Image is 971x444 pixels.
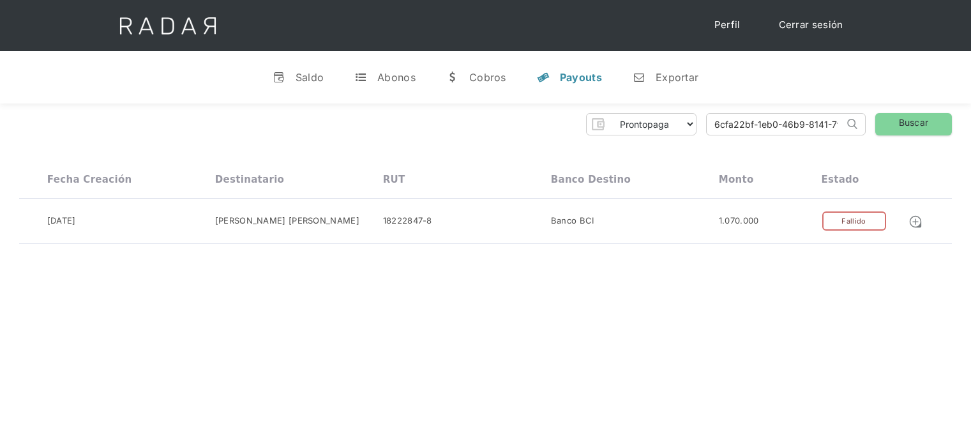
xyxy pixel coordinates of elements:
[822,211,886,231] div: Fallido
[719,215,759,227] div: 1.070.000
[377,71,416,84] div: Abonos
[908,215,922,229] img: Detalle
[383,174,405,185] div: RUT
[551,215,594,227] div: Banco BCI
[273,71,285,84] div: v
[383,215,432,227] div: 18222847-8
[766,13,856,38] a: Cerrar sesión
[719,174,754,185] div: Monto
[821,174,859,185] div: Estado
[47,174,132,185] div: Fecha creación
[702,13,753,38] a: Perfil
[215,215,359,227] div: [PERSON_NAME] [PERSON_NAME]
[551,174,631,185] div: Banco destino
[469,71,506,84] div: Cobros
[586,113,696,135] form: Form
[707,114,844,135] input: Busca por ID
[633,71,645,84] div: n
[215,174,284,185] div: Destinatario
[537,71,550,84] div: y
[354,71,367,84] div: t
[446,71,459,84] div: w
[296,71,324,84] div: Saldo
[875,113,952,135] a: Buscar
[560,71,602,84] div: Payouts
[47,215,76,227] div: [DATE]
[656,71,698,84] div: Exportar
